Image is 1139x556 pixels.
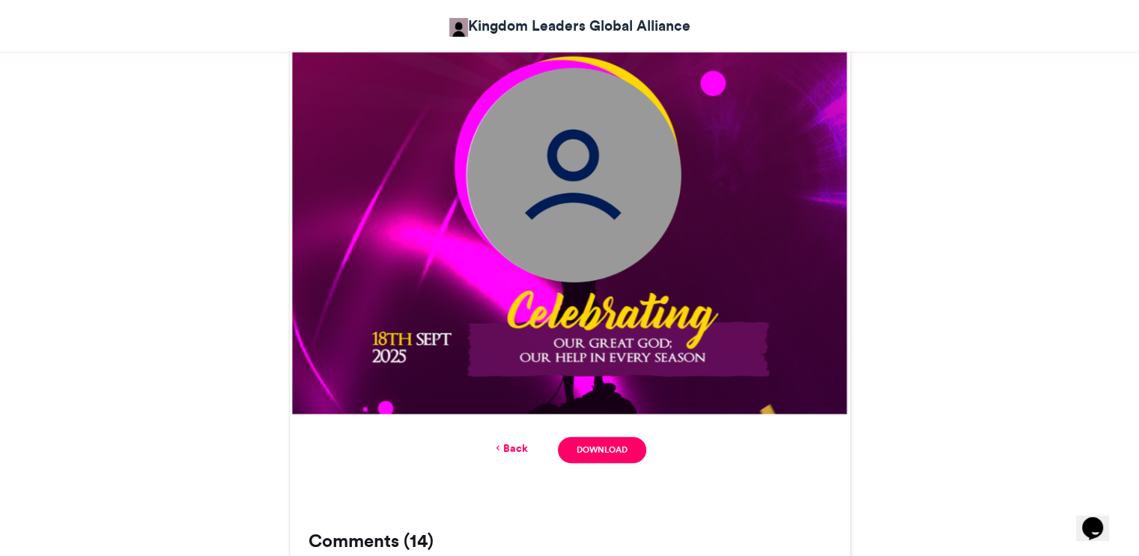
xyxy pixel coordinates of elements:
img: Kingdom Leaders Global Alliance [449,18,468,37]
a: Back [493,441,528,456]
h3: Comments (14) [309,532,831,550]
iframe: chat widget [1076,496,1124,541]
a: Download [558,437,646,463]
a: Kingdom Leaders Global Alliance [449,15,690,37]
